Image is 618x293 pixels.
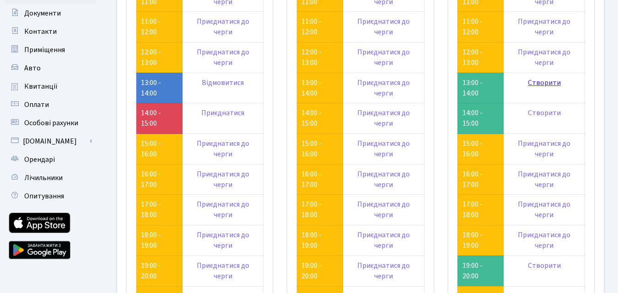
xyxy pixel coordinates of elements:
a: 12:00 - 13:00 [301,47,322,68]
a: Приєднатися до черги [357,169,410,190]
a: 17:00 - 18:00 [301,199,322,220]
span: Документи [24,8,61,18]
a: Приміщення [5,41,96,59]
a: Відмовитися [202,78,244,88]
span: Приміщення [24,45,65,55]
a: 12:00 - 13:00 [141,47,161,68]
a: Створити [528,108,561,118]
a: 15:00 - 16:00 [301,139,322,159]
span: Опитування [24,191,64,201]
a: Приєднатися до черги [518,169,570,190]
a: Приєднатися до черги [197,16,249,37]
span: Лічильники [24,173,63,183]
a: 16:00 - 17:00 [462,169,483,190]
span: Квитанції [24,81,58,91]
a: Приєднатися до черги [197,169,249,190]
a: Квитанції [5,77,96,96]
a: Створити [528,78,561,88]
a: Приєднатися до черги [357,78,410,98]
a: Опитування [5,187,96,205]
a: Документи [5,4,96,22]
a: 18:00 - 19:00 [141,230,161,250]
a: Приєднатися до черги [357,199,410,220]
a: 14:00 - 15:00 [141,108,161,128]
span: Орендарі [24,154,55,165]
a: 17:00 - 18:00 [141,199,161,220]
a: Оплати [5,96,96,114]
a: 14:00 - 15:00 [301,108,322,128]
a: 15:00 - 16:00 [462,139,483,159]
td: 14:00 - 15:00 [457,103,504,134]
a: Приєднатися до черги [357,261,410,281]
a: Приєднатися до черги [518,139,570,159]
a: Приєднатися до черги [197,230,249,250]
a: 11:00 - 12:00 [141,16,161,37]
a: Орендарі [5,150,96,169]
td: 13:00 - 14:00 [457,73,504,103]
span: Авто [24,63,41,73]
a: Приєднатися до черги [518,16,570,37]
a: 12:00 - 13:00 [462,47,483,68]
a: Приєднатися до черги [357,230,410,250]
a: 17:00 - 18:00 [462,199,483,220]
span: Оплати [24,100,49,110]
a: 11:00 - 12:00 [301,16,322,37]
a: 18:00 - 19:00 [462,230,483,250]
a: Приєднатися [201,108,244,118]
a: Приєднатися до черги [518,47,570,68]
a: 15:00 - 16:00 [141,139,161,159]
a: 13:00 - 14:00 [141,78,161,98]
a: Приєднатися до черги [357,47,410,68]
a: 18:00 - 19:00 [301,230,322,250]
a: 11:00 - 12:00 [462,16,483,37]
a: Приєднатися до черги [197,261,249,281]
a: 16:00 - 17:00 [301,169,322,190]
a: [DOMAIN_NAME] [5,132,96,150]
a: Контакти [5,22,96,41]
span: Контакти [24,27,57,37]
a: 13:00 - 14:00 [301,78,322,98]
a: 19:00 - 20:00 [141,261,161,281]
a: Створити [528,261,561,271]
a: Приєднатися до черги [518,199,570,220]
span: Особові рахунки [24,118,78,128]
a: Приєднатися до черги [518,230,570,250]
a: Приєднатися до черги [357,16,410,37]
a: Авто [5,59,96,77]
a: Лічильники [5,169,96,187]
a: 19:00 - 20:00 [301,261,322,281]
td: 19:00 - 20:00 [457,256,504,286]
a: Особові рахунки [5,114,96,132]
a: Приєднатися до черги [197,199,249,220]
a: Приєднатися до черги [357,139,410,159]
a: Приєднатися до черги [197,47,249,68]
a: Приєднатися до черги [357,108,410,128]
a: 16:00 - 17:00 [141,169,161,190]
a: Приєднатися до черги [197,139,249,159]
